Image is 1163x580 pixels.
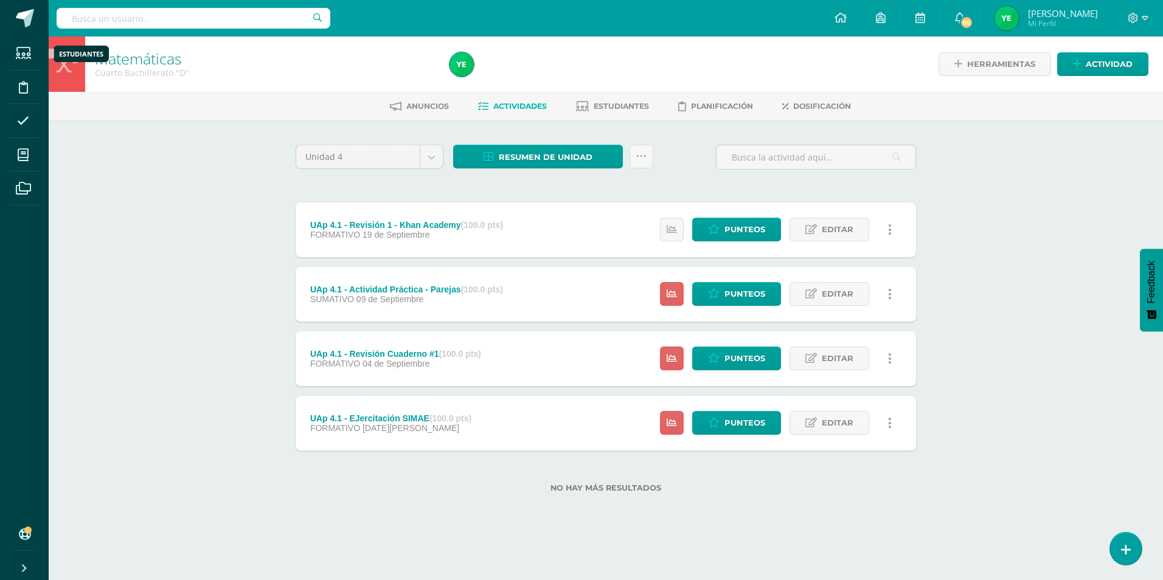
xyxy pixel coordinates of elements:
[95,50,435,67] h1: Matemáticas
[406,102,449,111] span: Anuncios
[450,52,474,77] img: 6fd3bd7d6e4834e5979ff6a5032b647c.png
[305,145,411,168] span: Unidad 4
[576,97,649,116] a: Estudiantes
[390,97,449,116] a: Anuncios
[793,102,851,111] span: Dosificación
[310,294,354,304] span: SUMATIVO
[691,102,753,111] span: Planificación
[296,145,443,168] a: Unidad 4
[478,97,547,116] a: Actividades
[310,230,360,240] span: FORMATIVO
[493,102,547,111] span: Actividades
[499,146,592,168] span: Resumen de unidad
[59,49,103,58] div: Estudiantes
[95,48,182,69] a: Matemáticas
[57,8,330,29] input: Busca un usuario...
[310,285,503,294] div: UAp 4.1 - Actividad Práctica - Parejas
[717,145,915,169] input: Busca la actividad aquí...
[967,53,1035,75] span: Herramientas
[724,347,765,370] span: Punteos
[724,412,765,434] span: Punteos
[1140,249,1163,331] button: Feedback - Mostrar encuesta
[1057,52,1148,76] a: Actividad
[461,220,503,230] strong: (100.0 pts)
[363,423,459,433] span: [DATE][PERSON_NAME]
[1028,18,1098,29] span: Mi Perfil
[678,97,753,116] a: Planificación
[724,218,765,241] span: Punteos
[939,52,1051,76] a: Herramientas
[363,359,430,368] span: 04 de Septiembre
[310,423,360,433] span: FORMATIVO
[1028,7,1098,19] span: [PERSON_NAME]
[453,145,623,168] a: Resumen de unidad
[782,97,851,116] a: Dosificación
[692,218,781,241] a: Punteos
[594,102,649,111] span: Estudiantes
[363,230,430,240] span: 19 de Septiembre
[439,349,481,359] strong: (100.0 pts)
[960,16,973,29] span: 65
[822,412,853,434] span: Editar
[95,67,435,78] div: Cuarto Bachillerato 'D'
[429,413,471,423] strong: (100.0 pts)
[692,282,781,306] a: Punteos
[310,413,471,423] div: UAp 4.1 - EJercitación SIMAE
[310,220,503,230] div: UAp 4.1 - Revisión 1 - Khan Academy
[822,218,853,241] span: Editar
[995,6,1019,30] img: 6fd3bd7d6e4834e5979ff6a5032b647c.png
[461,285,503,294] strong: (100.0 pts)
[724,283,765,305] span: Punteos
[356,294,424,304] span: 09 de Septiembre
[692,411,781,435] a: Punteos
[310,349,481,359] div: UAp 4.1 - Revisión Cuaderno #1
[1146,261,1157,303] span: Feedback
[296,483,916,492] label: No hay más resultados
[1086,53,1133,75] span: Actividad
[822,347,853,370] span: Editar
[310,359,360,368] span: FORMATIVO
[822,283,853,305] span: Editar
[692,347,781,370] a: Punteos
